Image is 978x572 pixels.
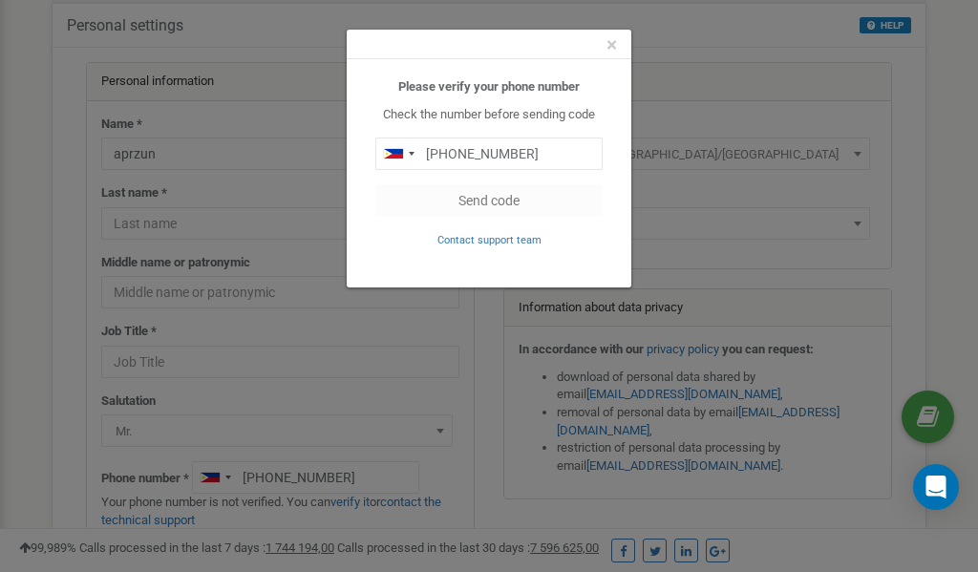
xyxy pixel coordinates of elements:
[606,35,617,55] button: Close
[437,234,542,246] small: Contact support team
[376,138,420,169] div: Telephone country code
[375,138,603,170] input: 0905 123 4567
[398,79,580,94] b: Please verify your phone number
[437,232,542,246] a: Contact support team
[375,184,603,217] button: Send code
[606,33,617,56] span: ×
[375,106,603,124] p: Check the number before sending code
[913,464,959,510] div: Open Intercom Messenger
